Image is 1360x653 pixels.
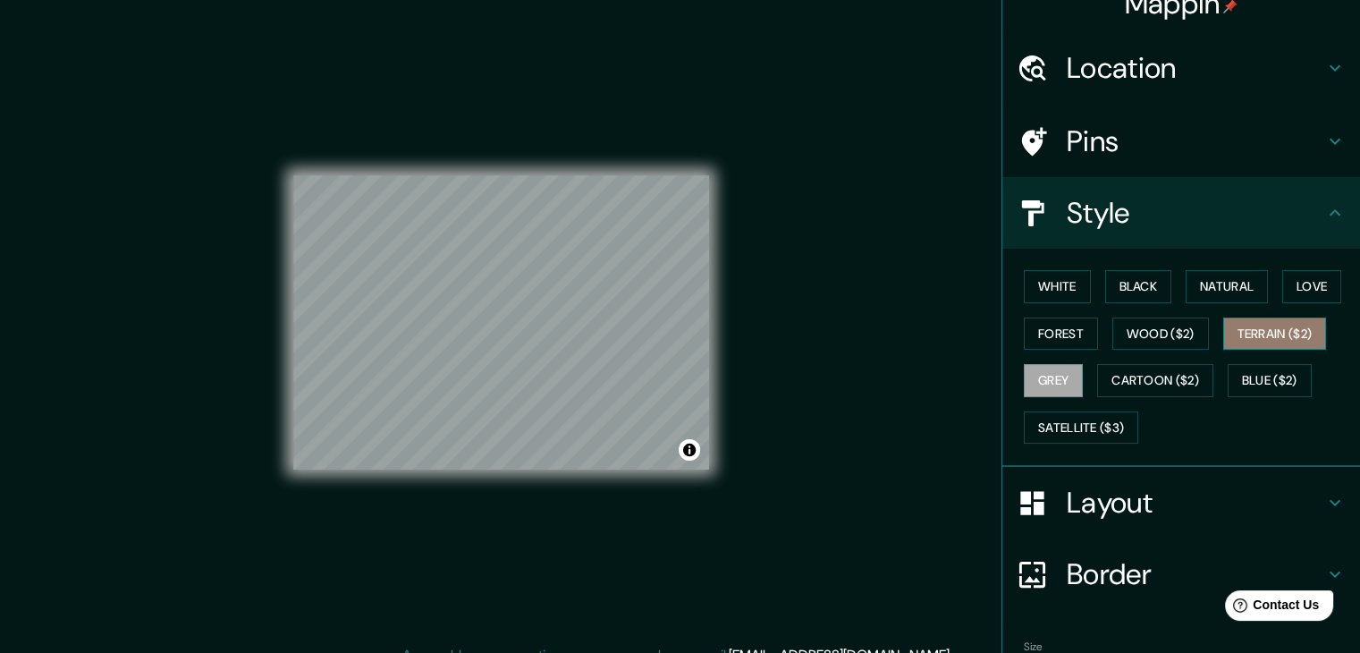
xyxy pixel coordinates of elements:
button: Blue ($2) [1228,364,1312,397]
button: Black [1105,270,1172,303]
div: Border [1002,539,1360,610]
button: Toggle attribution [679,439,700,461]
h4: Pins [1067,123,1324,159]
button: Satellite ($3) [1024,411,1138,445]
div: Pins [1002,106,1360,177]
button: White [1024,270,1091,303]
button: Terrain ($2) [1223,318,1327,351]
iframe: Help widget launcher [1201,583,1340,633]
h4: Location [1067,50,1324,86]
div: Location [1002,32,1360,104]
canvas: Map [293,175,709,470]
button: Forest [1024,318,1098,351]
h4: Style [1067,195,1324,231]
button: Natural [1186,270,1268,303]
button: Wood ($2) [1112,318,1209,351]
button: Grey [1024,364,1083,397]
h4: Layout [1067,485,1324,521]
div: Style [1002,177,1360,249]
button: Cartoon ($2) [1097,364,1213,397]
div: Layout [1002,467,1360,539]
h4: Border [1067,556,1324,592]
button: Love [1282,270,1341,303]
